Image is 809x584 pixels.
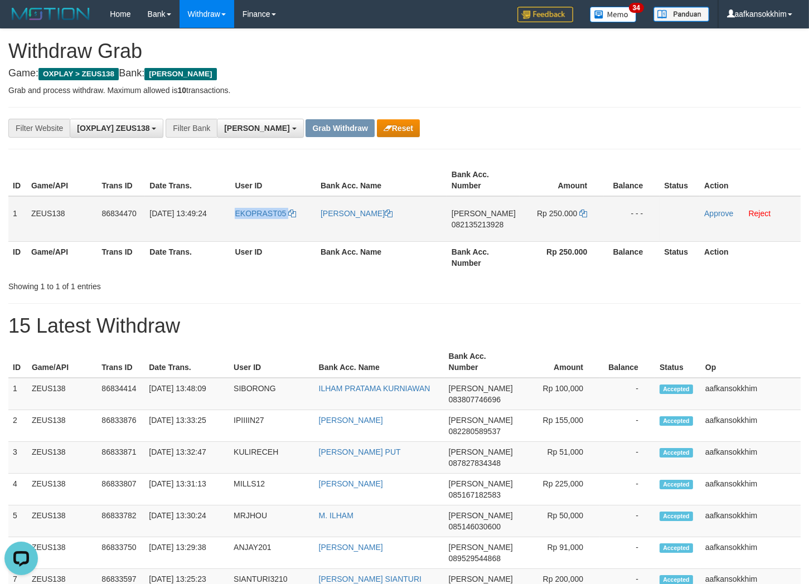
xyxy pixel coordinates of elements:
th: Date Trans. [144,346,229,378]
span: 34 [629,3,644,13]
td: [DATE] 13:32:47 [144,442,229,474]
a: Copy 250000 to clipboard [579,209,587,218]
span: Copy 085167182583 to clipboard [449,490,501,499]
td: Rp 155,000 [517,410,600,442]
td: - - - [604,196,660,242]
span: [DATE] 13:49:24 [149,209,206,218]
th: Status [655,346,701,378]
th: Game/API [27,346,97,378]
th: ID [8,164,27,196]
p: Grab and process withdraw. Maximum allowed is transactions. [8,85,801,96]
td: [DATE] 13:31:13 [144,474,229,505]
td: 1 [8,378,27,410]
a: Approve [704,209,733,218]
td: [DATE] 13:30:24 [144,505,229,537]
th: Bank Acc. Number [447,164,520,196]
span: Accepted [660,543,693,553]
th: ID [8,346,27,378]
a: [PERSON_NAME] [319,479,383,488]
td: Rp 91,000 [517,537,600,569]
a: [PERSON_NAME] PUT [319,447,401,456]
th: User ID [230,241,316,273]
strong: 10 [177,86,186,95]
td: MRJHOU [229,505,314,537]
td: SIBORONG [229,378,314,410]
th: User ID [229,346,314,378]
h1: 15 Latest Withdraw [8,315,801,337]
td: [DATE] 13:33:25 [144,410,229,442]
td: IPIIIIN27 [229,410,314,442]
span: Accepted [660,448,693,458]
a: [PERSON_NAME] [319,543,383,552]
td: 86833782 [97,505,144,537]
td: [DATE] 13:29:38 [144,537,229,569]
td: - [600,442,655,474]
img: MOTION_logo.png [8,6,93,22]
a: M. ILHAM [319,511,353,520]
td: Rp 51,000 [517,442,600,474]
td: 86833871 [97,442,144,474]
th: User ID [230,164,316,196]
td: Rp 50,000 [517,505,600,537]
a: [PERSON_NAME] [321,209,393,218]
th: Balance [604,164,660,196]
span: Copy 087827834348 to clipboard [449,459,501,468]
span: Copy 085146030600 to clipboard [449,522,501,531]
td: ZEUS138 [27,474,97,505]
span: [PERSON_NAME] [449,543,513,552]
td: aafkansokkhim [701,378,801,410]
th: Bank Acc. Number [444,346,517,378]
td: ZEUS138 [27,505,97,537]
span: [PERSON_NAME] [224,124,289,133]
span: Rp 250.000 [537,209,577,218]
span: [PERSON_NAME] [144,68,216,80]
td: ZEUS138 [27,442,97,474]
button: Grab Withdraw [306,119,374,137]
td: aafkansokkhim [701,442,801,474]
span: [OXPLAY] ZEUS138 [77,124,149,133]
th: Action [700,241,801,273]
td: KULIRECEH [229,442,314,474]
td: aafkansokkhim [701,410,801,442]
td: MILLS12 [229,474,314,505]
span: Accepted [660,416,693,426]
td: Rp 100,000 [517,378,600,410]
th: Bank Acc. Number [447,241,520,273]
img: Feedback.jpg [517,7,573,22]
span: Copy 082135213928 to clipboard [452,220,503,229]
th: Date Trans. [145,241,230,273]
th: Rp 250.000 [520,241,604,273]
td: - [600,378,655,410]
span: Copy 089529544868 to clipboard [449,554,501,563]
th: Amount [517,346,600,378]
td: 86834414 [97,378,144,410]
td: 86833750 [97,537,144,569]
span: [PERSON_NAME] [452,209,516,218]
span: [PERSON_NAME] [449,479,513,488]
td: aafkansokkhim [701,537,801,569]
th: Game/API [27,164,98,196]
th: Bank Acc. Name [314,346,444,378]
img: panduan.png [653,7,709,22]
th: Date Trans. [145,164,230,196]
td: - [600,505,655,537]
th: Balance [604,241,660,273]
td: Rp 225,000 [517,474,600,505]
span: Copy 082280589537 to clipboard [449,427,501,436]
td: 1 [8,196,27,242]
th: Trans ID [97,346,144,378]
th: Bank Acc. Name [316,164,447,196]
td: ZEUS138 [27,537,97,569]
td: aafkansokkhim [701,505,801,537]
th: Bank Acc. Name [316,241,447,273]
td: aafkansokkhim [701,474,801,505]
span: [PERSON_NAME] [449,511,513,520]
td: 86833876 [97,410,144,442]
a: EKOPRAST05 [235,209,296,218]
td: - [600,410,655,442]
td: ZEUS138 [27,378,97,410]
div: Showing 1 to 1 of 1 entries [8,276,329,292]
a: [PERSON_NAME] [319,416,383,425]
span: 86834470 [101,209,136,218]
th: Action [700,164,801,196]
